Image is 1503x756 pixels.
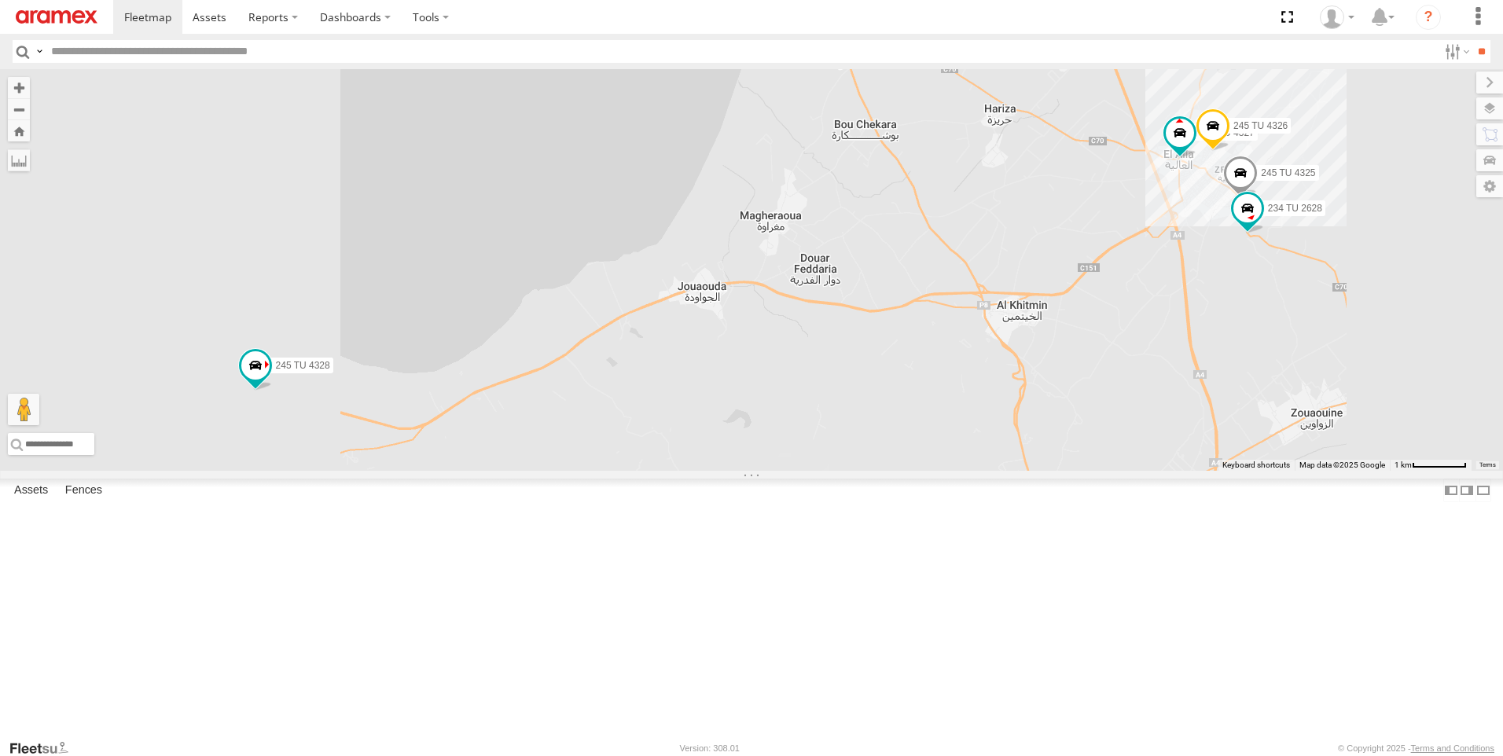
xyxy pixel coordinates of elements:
[33,40,46,63] label: Search Query
[1233,120,1288,131] span: 245 TU 4326
[1411,743,1494,753] a: Terms and Conditions
[8,98,30,120] button: Zoom out
[1479,462,1496,468] a: Terms (opens in new tab)
[1416,5,1441,30] i: ?
[1222,460,1290,471] button: Keyboard shortcuts
[16,10,97,24] img: aramex-logo.svg
[1395,461,1412,469] span: 1 km
[1439,40,1472,63] label: Search Filter Options
[8,120,30,141] button: Zoom Home
[1476,175,1503,197] label: Map Settings
[8,394,39,425] button: Drag Pegman onto the map to open Street View
[1299,461,1385,469] span: Map data ©2025 Google
[8,149,30,171] label: Measure
[8,77,30,98] button: Zoom in
[1390,460,1472,471] button: Map Scale: 1 km per 66 pixels
[680,743,740,753] div: Version: 308.01
[1268,203,1322,214] span: 234 TU 2628
[1261,167,1315,178] span: 245 TU 4325
[9,740,81,756] a: Visit our Website
[6,479,56,501] label: Assets
[1459,479,1475,501] label: Dock Summary Table to the Right
[276,360,330,371] span: 245 TU 4328
[1475,479,1491,501] label: Hide Summary Table
[57,479,110,501] label: Fences
[1314,6,1360,29] div: MohamedHaythem Bouchagfa
[1338,743,1494,753] div: © Copyright 2025 -
[1443,479,1459,501] label: Dock Summary Table to the Left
